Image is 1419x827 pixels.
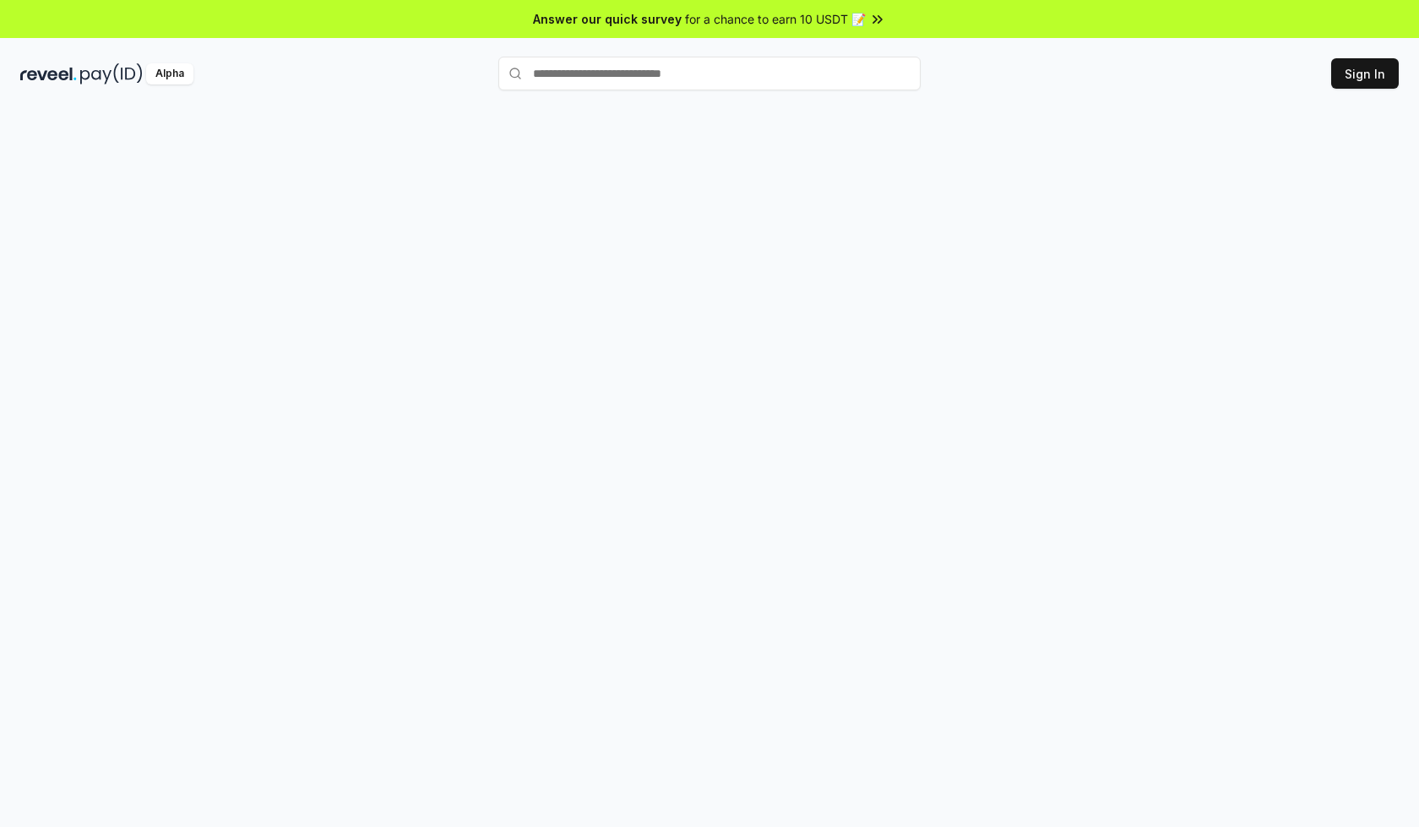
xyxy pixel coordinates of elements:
[80,63,143,84] img: pay_id
[685,10,866,28] span: for a chance to earn 10 USDT 📝
[20,63,77,84] img: reveel_dark
[533,10,682,28] span: Answer our quick survey
[146,63,193,84] div: Alpha
[1331,58,1399,89] button: Sign In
